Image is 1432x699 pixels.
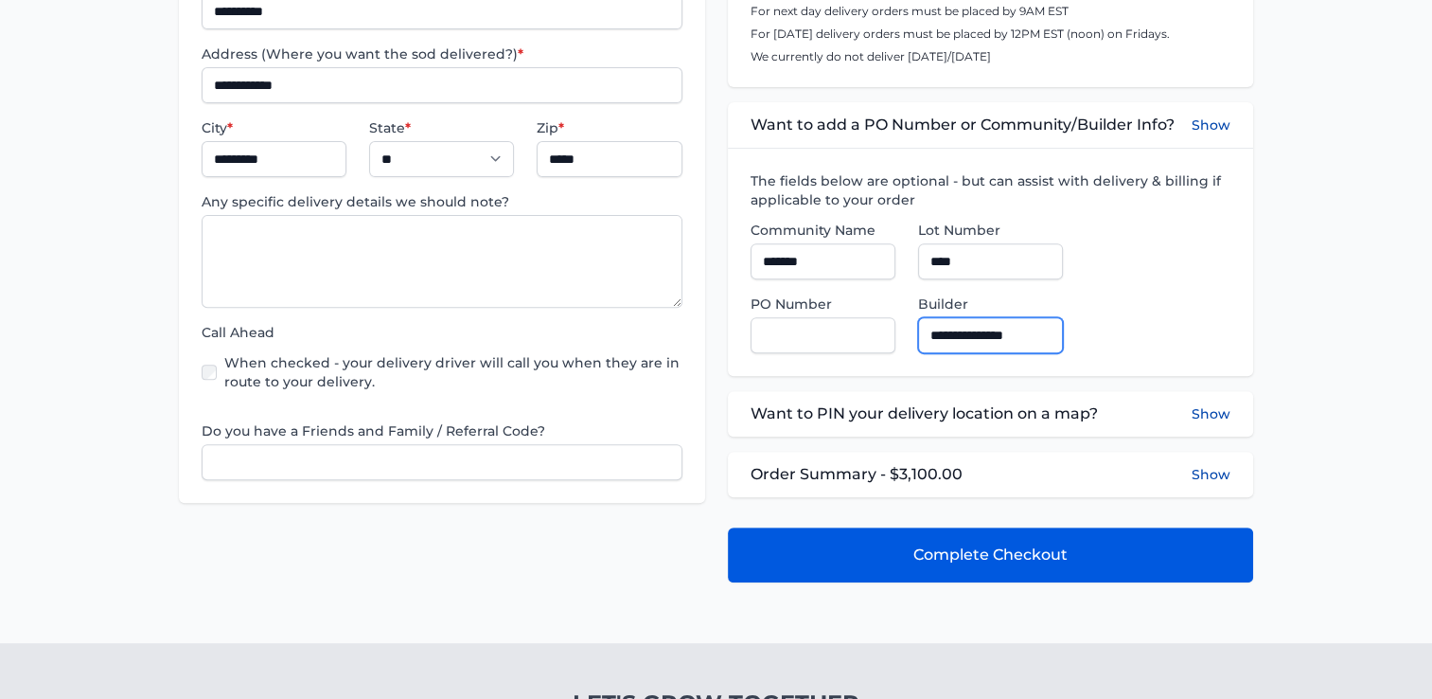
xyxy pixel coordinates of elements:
[913,544,1068,566] span: Complete Checkout
[751,463,963,486] span: Order Summary - $3,100.00
[751,221,895,240] label: Community Name
[202,192,681,211] label: Any specific delivery details we should note?
[918,221,1063,240] label: Lot Number
[751,49,1230,64] p: We currently do not deliver [DATE]/[DATE]
[751,4,1230,19] p: For next day delivery orders must be placed by 9AM EST
[202,118,346,137] label: City
[751,403,1098,425] span: Want to PIN your delivery location on a map?
[202,421,681,440] label: Do you have a Friends and Family / Referral Code?
[202,323,681,342] label: Call Ahead
[751,295,895,314] label: PO Number
[751,27,1230,42] p: For [DATE] delivery orders must be placed by 12PM EST (noon) on Fridays.
[369,118,514,137] label: State
[751,114,1175,136] span: Want to add a PO Number or Community/Builder Info?
[224,353,681,391] label: When checked - your delivery driver will call you when they are in route to your delivery.
[1192,114,1230,136] button: Show
[537,118,681,137] label: Zip
[751,171,1230,209] label: The fields below are optional - but can assist with delivery & billing if applicable to your order
[202,45,681,63] label: Address (Where you want the sod delivered?)
[1192,403,1230,425] button: Show
[918,295,1063,314] label: Builder
[728,528,1253,582] button: Complete Checkout
[1192,465,1230,484] button: Show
